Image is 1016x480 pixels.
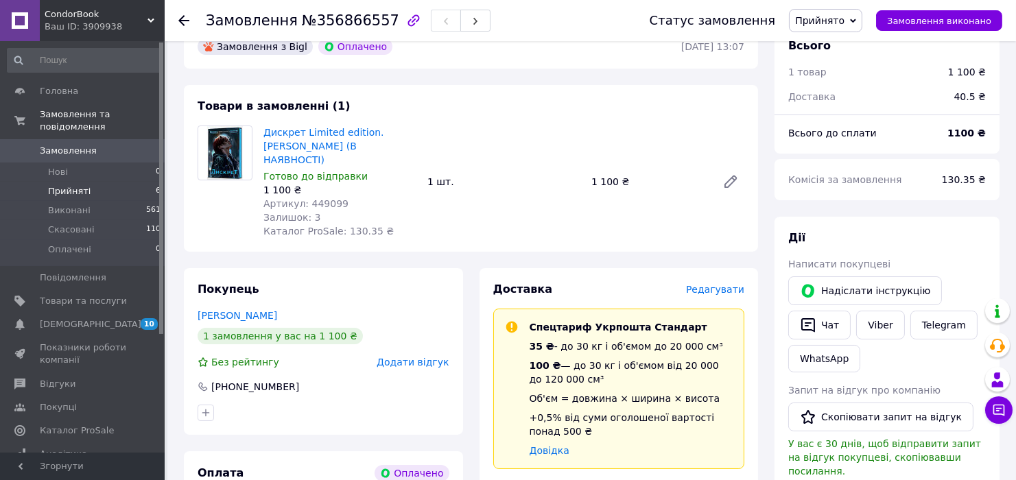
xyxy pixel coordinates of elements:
[856,311,904,339] a: Viber
[45,8,147,21] span: CondorBook
[207,126,244,180] img: Дискрет Limited edition. Метт Кауліц (В НАЯВНОСТІ)
[40,85,78,97] span: Головна
[40,318,141,331] span: [DEMOGRAPHIC_DATA]
[910,311,978,339] a: Telegram
[942,174,986,185] span: 130.35 ₴
[302,12,399,29] span: №356866557
[788,345,860,372] a: WhatsApp
[530,339,733,353] div: - до 30 кг і об'ємом до 20 000 см³
[530,360,561,371] span: 100 ₴
[198,466,244,479] span: Оплата
[7,48,162,73] input: Пошук
[788,438,981,477] span: У вас є 30 днів, щоб відправити запит на відгук покупцеві, скопіювавши посилання.
[40,448,87,460] span: Аналітика
[377,357,449,368] span: Додати відгук
[48,224,95,236] span: Скасовані
[530,322,707,333] span: Спецтариф Укрпошта Стандарт
[141,318,158,330] span: 10
[717,168,744,195] a: Редагувати
[788,259,890,269] span: Написати покупцеві
[530,341,554,352] span: 35 ₴
[178,14,189,27] div: Повернутися назад
[211,357,279,368] span: Без рейтингу
[40,378,75,390] span: Відгуки
[530,445,569,456] a: Довідка
[681,41,744,52] time: [DATE] 13:07
[198,38,313,55] div: Замовлення з Bigl
[650,14,776,27] div: Статус замовлення
[263,127,384,165] a: Дискрет Limited edition. [PERSON_NAME] (В НАЯВНОСТІ)
[146,204,161,217] span: 561
[156,185,161,197] span: 6
[198,310,277,321] a: [PERSON_NAME]
[788,385,941,396] span: Запит на відгук про компанію
[887,16,991,26] span: Замовлення виконано
[156,243,161,256] span: 0
[263,171,368,182] span: Готово до відправки
[946,82,994,112] div: 40.5 ₴
[198,283,259,296] span: Покупець
[788,67,827,77] span: 1 товар
[263,183,416,197] div: 1 100 ₴
[318,38,392,55] div: Оплачено
[146,224,161,236] span: 110
[40,424,114,437] span: Каталог ProSale
[788,174,902,185] span: Комісія за замовлення
[156,166,161,178] span: 0
[263,212,321,223] span: Залишок: 3
[876,10,1002,31] button: Замовлення виконано
[788,276,942,305] button: Надіслати інструкцію
[947,128,986,139] b: 1100 ₴
[795,15,844,26] span: Прийнято
[530,392,733,405] div: Об'єм = довжина × ширина × висота
[48,204,91,217] span: Виконані
[40,272,106,284] span: Повідомлення
[40,341,127,366] span: Показники роботи компанії
[198,99,351,112] span: Товари в замовленні (1)
[263,198,348,209] span: Артикул: 449099
[48,185,91,197] span: Прийняті
[40,401,77,413] span: Покупці
[210,380,300,394] div: [PHONE_NUMBER]
[45,21,165,33] div: Ваш ID: 3909938
[948,65,986,79] div: 1 100 ₴
[48,243,91,256] span: Оплачені
[530,411,733,438] div: +0,5% від суми оголошеної вартості понад 500 ₴
[530,359,733,386] div: — до 30 кг і об'ємом від 20 000 до 120 000 см³
[788,403,973,431] button: Скопіювати запит на відгук
[198,328,363,344] div: 1 замовлення у вас на 1 100 ₴
[788,128,877,139] span: Всього до сплати
[40,145,97,157] span: Замовлення
[206,12,298,29] span: Замовлення
[40,295,127,307] span: Товари та послуги
[788,91,836,102] span: Доставка
[586,172,711,191] div: 1 100 ₴
[788,311,851,339] button: Чат
[493,283,553,296] span: Доставка
[48,166,68,178] span: Нові
[985,396,1013,424] button: Чат з покупцем
[788,231,805,244] span: Дії
[422,172,586,191] div: 1 шт.
[40,108,165,133] span: Замовлення та повідомлення
[263,226,394,237] span: Каталог ProSale: 130.35 ₴
[788,39,831,52] span: Всього
[686,284,744,295] span: Редагувати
